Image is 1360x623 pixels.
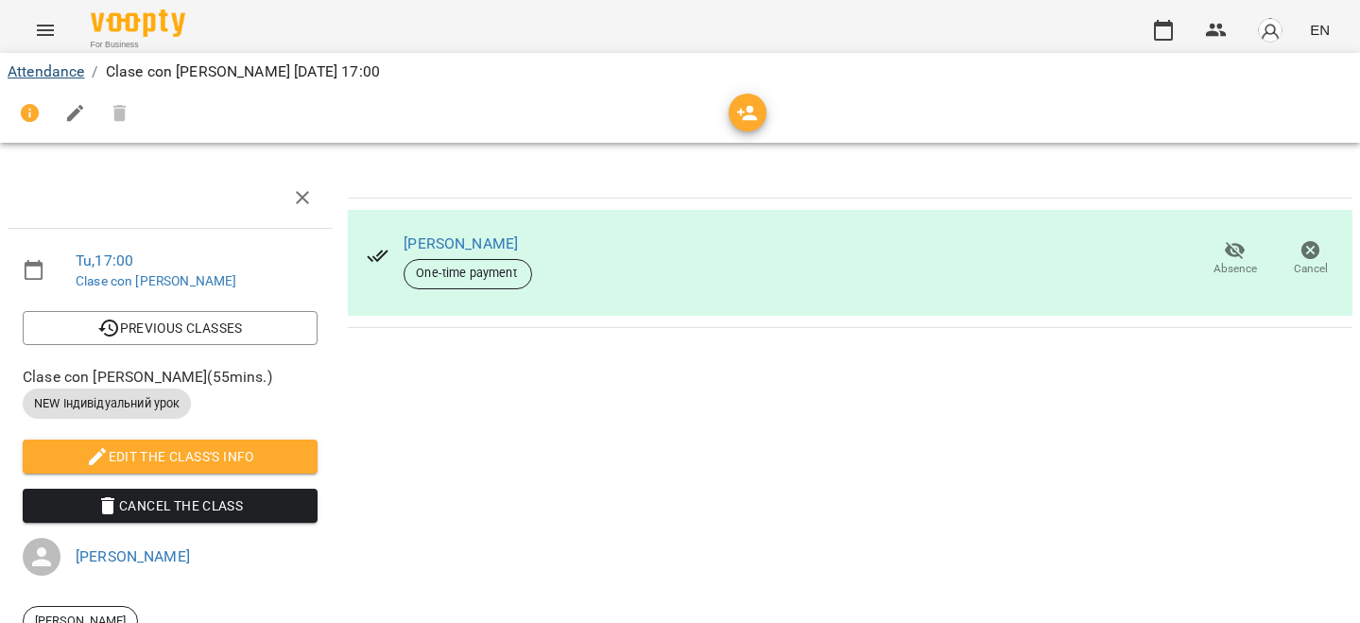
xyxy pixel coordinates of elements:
button: Edit the class's Info [23,440,318,474]
button: Cancel the class [23,489,318,523]
li: / [92,61,97,83]
span: Edit the class's Info [38,445,302,468]
span: Absence [1214,261,1257,277]
span: NEW Індивідуальний урок [23,395,191,412]
span: Cancel the class [38,494,302,517]
button: EN [1302,12,1337,47]
a: Attendance [8,62,84,80]
span: Previous Classes [38,317,302,339]
a: Clase con [PERSON_NAME] [76,273,236,288]
span: For Business [91,39,185,51]
a: Tu , 17:00 [76,251,133,269]
img: avatar_s.png [1257,17,1283,43]
span: One-time payment [405,265,531,282]
img: Voopty Logo [91,9,185,37]
button: Menu [23,8,68,53]
p: Clase con [PERSON_NAME] [DATE] 17:00 [106,61,380,83]
span: Cancel [1294,261,1328,277]
a: [PERSON_NAME] [76,547,190,565]
button: Cancel [1273,233,1349,286]
nav: breadcrumb [8,61,1352,83]
span: Clase con [PERSON_NAME] ( 55 mins. ) [23,366,318,389]
a: [PERSON_NAME] [404,234,518,252]
button: Absence [1197,233,1273,286]
button: Previous Classes [23,311,318,345]
span: EN [1310,20,1330,40]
